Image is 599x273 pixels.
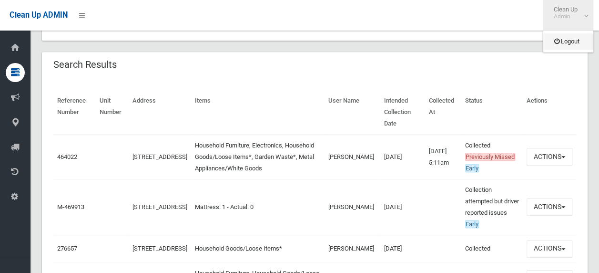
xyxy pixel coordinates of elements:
button: Actions [527,198,572,216]
span: Early [465,220,479,228]
span: Previously Missed [465,153,515,161]
td: [DATE] [380,235,425,262]
th: Address [129,90,191,135]
th: Unit Number [96,90,129,135]
td: Collected [461,135,523,179]
span: Early [465,164,479,172]
td: Mattress: 1 - Actual: 0 [191,179,325,235]
small: Admin [554,13,578,20]
a: 276657 [57,245,77,252]
th: Items [191,90,325,135]
td: [PERSON_NAME] [325,135,380,179]
td: Collection attempted but driver reported issues [461,179,523,235]
button: Actions [527,148,572,166]
th: Reference Number [53,90,96,135]
th: Actions [523,90,576,135]
td: Household Goods/Loose Items* [191,235,325,262]
span: Clean Up [549,6,587,20]
td: Household Furniture, Electronics, Household Goods/Loose Items*, Garden Waste*, Metal Appliances/W... [191,135,325,179]
td: Collected [461,235,523,262]
button: Actions [527,240,572,258]
span: Clean Up ADMIN [10,10,68,20]
a: [STREET_ADDRESS] [132,203,187,210]
th: Intended Collection Date [380,90,425,135]
a: M-469913 [57,203,84,210]
th: Collected At [425,90,461,135]
td: [DATE] 5:11am [425,135,461,179]
td: [PERSON_NAME] [325,235,380,262]
a: [STREET_ADDRESS] [132,153,187,160]
td: [DATE] [380,135,425,179]
th: Status [461,90,523,135]
header: Search Results [42,55,128,74]
a: [STREET_ADDRESS] [132,245,187,252]
td: [DATE] [380,179,425,235]
td: [PERSON_NAME] [325,179,380,235]
a: 464022 [57,153,77,160]
th: User Name [325,90,380,135]
a: Logout [543,33,593,50]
